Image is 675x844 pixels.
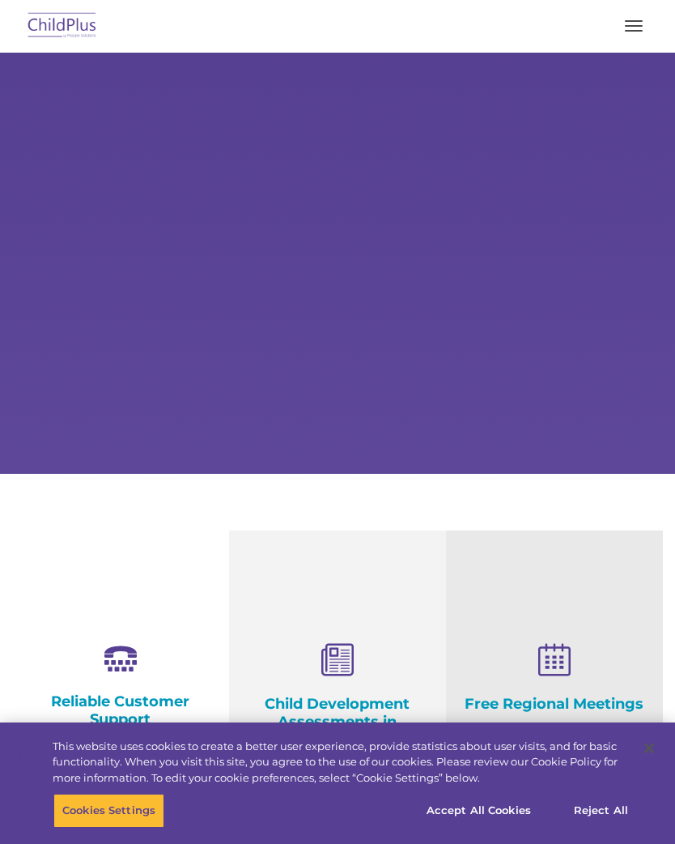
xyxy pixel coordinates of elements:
h4: Free Regional Meetings [458,695,651,713]
h4: Child Development Assessments in ChildPlus [241,695,434,748]
button: Close [631,731,667,766]
button: Reject All [550,794,652,828]
div: This website uses cookies to create a better user experience, provide statistics about user visit... [53,739,628,786]
h4: Reliable Customer Support [24,693,217,728]
img: ChildPlus by Procare Solutions [24,7,100,45]
button: Cookies Settings [53,794,164,828]
button: Accept All Cookies [418,794,540,828]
